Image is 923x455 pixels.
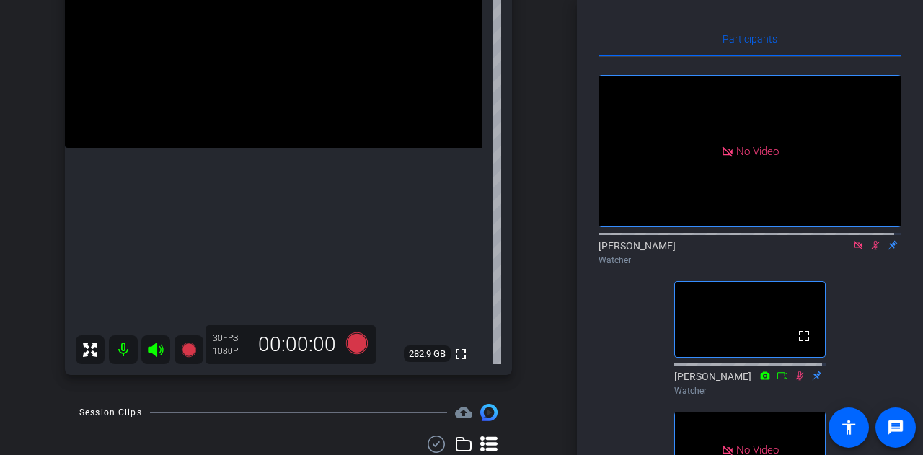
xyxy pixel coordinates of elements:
span: FPS [223,333,238,343]
div: [PERSON_NAME] [599,239,901,267]
span: No Video [736,144,779,157]
div: 00:00:00 [249,332,345,357]
div: [PERSON_NAME] [674,369,826,397]
mat-icon: cloud_upload [455,404,472,421]
mat-icon: accessibility [840,419,857,436]
span: Destinations for your clips [455,404,472,421]
img: Session clips [480,404,498,421]
span: Participants [723,34,777,44]
span: 282.9 GB [404,345,451,363]
div: Watcher [599,254,901,267]
mat-icon: message [887,419,904,436]
mat-icon: fullscreen [795,327,813,345]
div: Session Clips [79,405,142,420]
div: Watcher [674,384,826,397]
div: 30 [213,332,249,344]
mat-icon: fullscreen [452,345,469,363]
div: 1080P [213,345,249,357]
